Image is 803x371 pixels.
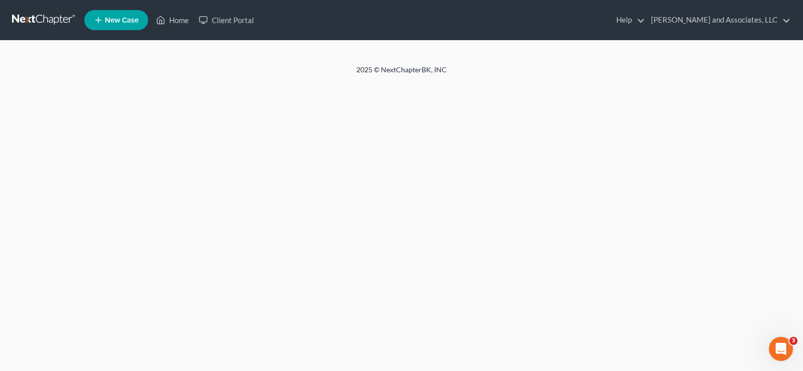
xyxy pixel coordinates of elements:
[646,11,790,29] a: [PERSON_NAME] and Associates, LLC
[194,11,259,29] a: Client Portal
[151,11,194,29] a: Home
[115,65,688,83] div: 2025 © NextChapterBK, INC
[84,10,148,30] new-legal-case-button: New Case
[611,11,645,29] a: Help
[769,337,793,361] iframe: Intercom live chat
[789,337,797,345] span: 3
